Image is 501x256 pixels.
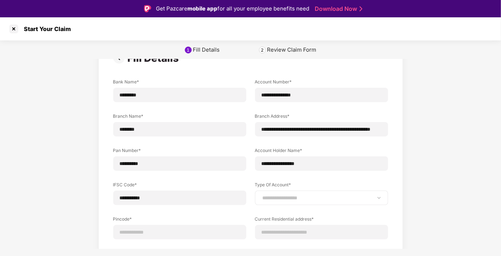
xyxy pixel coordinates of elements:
[261,47,264,53] div: 2
[113,182,246,191] label: IFSC Code*
[267,46,317,53] div: Review Claim Form
[193,46,220,53] div: Fill Details
[255,216,388,225] label: Current Residential address*
[360,5,362,13] img: Stroke
[113,79,246,88] label: Bank Name*
[144,5,151,12] img: Logo
[188,5,218,12] strong: mobile app
[113,113,246,122] label: Branch Name*
[315,5,360,13] a: Download Now
[255,147,388,156] label: Account Holder Name*
[113,147,246,156] label: Pan Number*
[187,47,190,53] div: 1
[255,182,388,191] label: Type Of Account*
[255,113,388,122] label: Branch Address*
[113,216,246,225] label: Pincode*
[20,25,71,32] div: Start Your Claim
[156,4,310,13] div: Get Pazcare for all your employee benefits need
[255,79,388,88] label: Account Number*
